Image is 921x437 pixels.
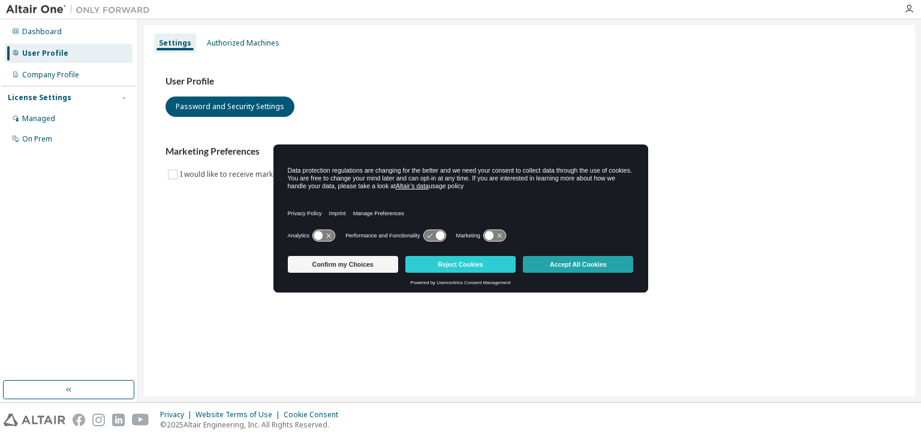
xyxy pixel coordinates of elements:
[160,410,195,420] div: Privacy
[165,146,893,158] h3: Marketing Preferences
[195,410,284,420] div: Website Terms of Use
[180,167,356,182] label: I would like to receive marketing emails from Altair
[4,414,65,426] img: altair_logo.svg
[284,410,345,420] div: Cookie Consent
[22,49,68,58] div: User Profile
[22,134,52,144] div: On Prem
[22,114,55,123] div: Managed
[165,97,294,117] button: Password and Security Settings
[92,414,105,426] img: instagram.svg
[207,38,279,48] div: Authorized Machines
[132,414,149,426] img: youtube.svg
[8,93,71,103] div: License Settings
[22,27,62,37] div: Dashboard
[165,76,893,88] h3: User Profile
[6,4,156,16] img: Altair One
[22,70,79,80] div: Company Profile
[112,414,125,426] img: linkedin.svg
[73,414,85,426] img: facebook.svg
[160,420,345,430] p: © 2025 Altair Engineering, Inc. All Rights Reserved.
[159,38,191,48] div: Settings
